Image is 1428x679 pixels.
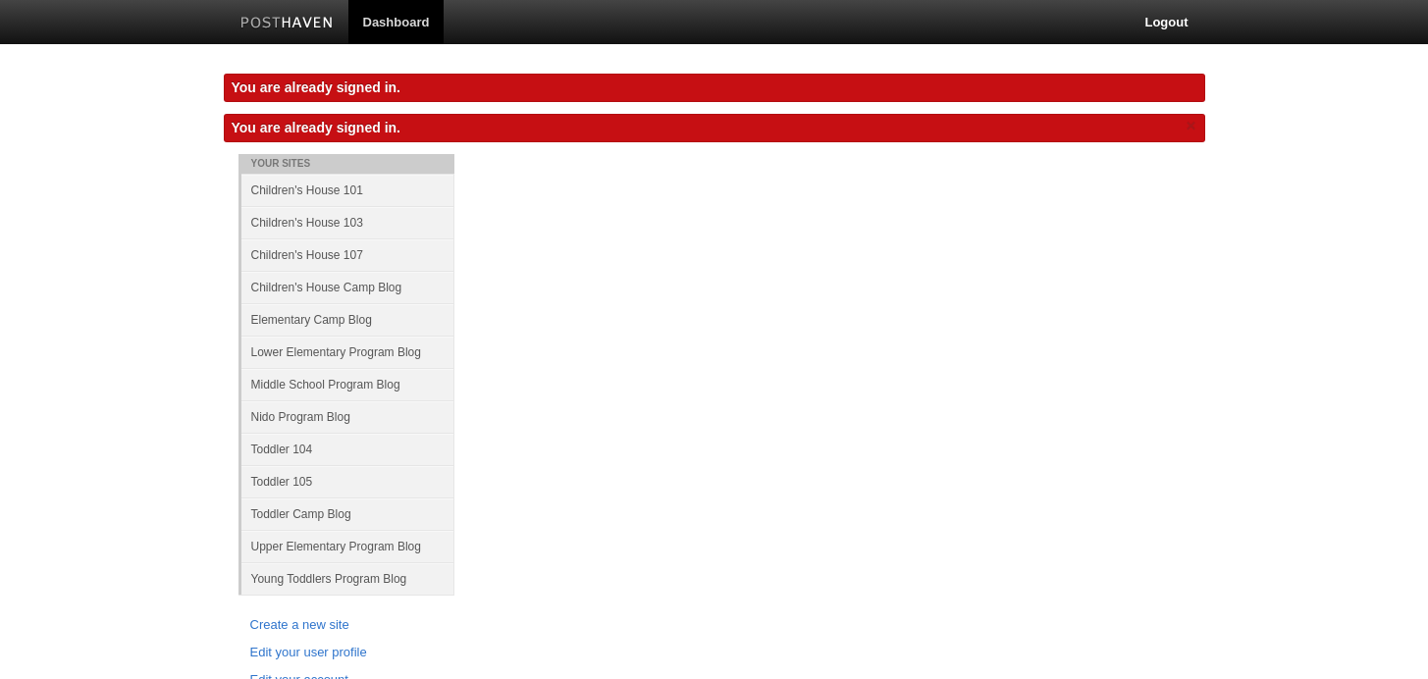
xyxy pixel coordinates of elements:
[241,497,454,530] a: Toddler Camp Blog
[1183,114,1200,138] a: ×
[240,17,334,31] img: Posthaven-bar
[241,400,454,433] a: Nido Program Blog
[241,368,454,400] a: Middle School Program Blog
[241,174,454,206] a: Children's House 101
[241,206,454,238] a: Children's House 103
[241,336,454,368] a: Lower Elementary Program Blog
[241,562,454,595] a: Young Toddlers Program Blog
[232,120,400,135] span: You are already signed in.
[241,303,454,336] a: Elementary Camp Blog
[224,74,1205,102] div: You are already signed in.
[241,465,454,497] a: Toddler 105
[241,433,454,465] a: Toddler 104
[241,530,454,562] a: Upper Elementary Program Blog
[241,238,454,271] a: Children's House 107
[238,154,454,174] li: Your Sites
[241,271,454,303] a: Children's House Camp Blog
[250,615,443,636] a: Create a new site
[250,643,443,663] a: Edit your user profile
